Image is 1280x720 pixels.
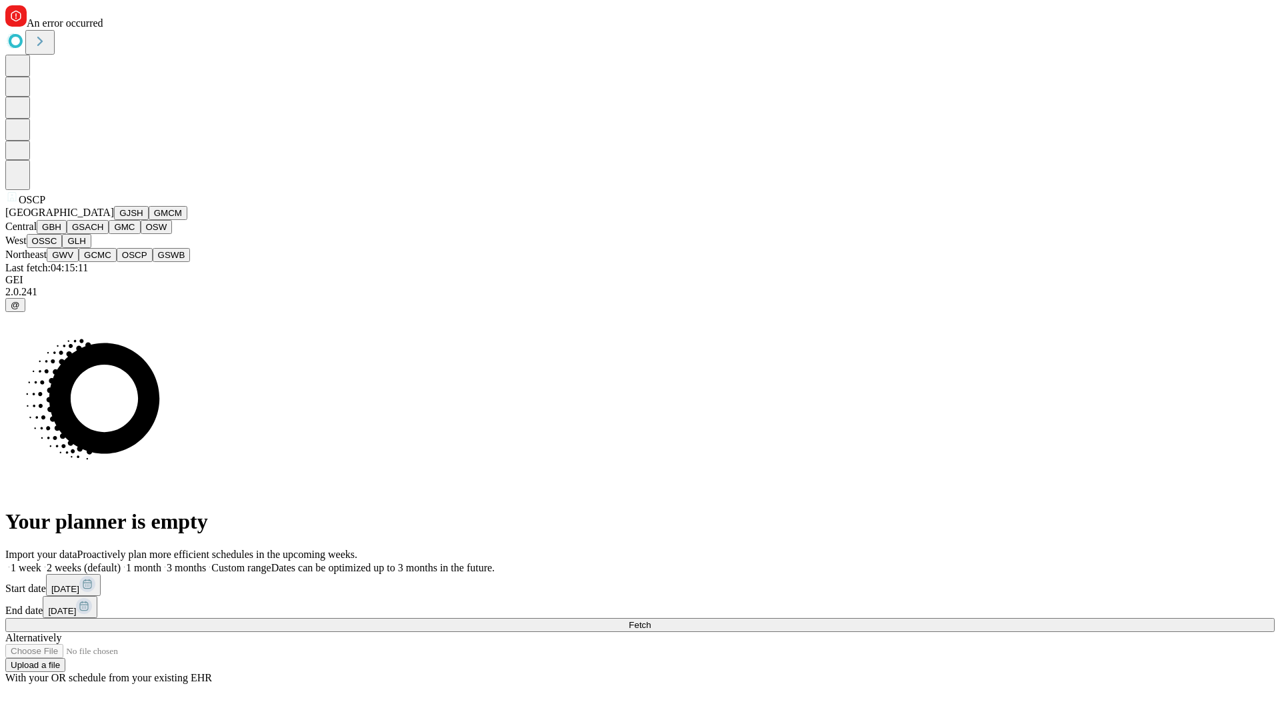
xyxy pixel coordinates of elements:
button: GLH [62,234,91,248]
span: With your OR schedule from your existing EHR [5,672,212,683]
span: Alternatively [5,632,61,643]
span: Northeast [5,249,47,260]
span: Import your data [5,549,77,560]
button: Fetch [5,618,1275,632]
span: [DATE] [51,584,79,594]
span: OSCP [19,194,45,205]
span: [DATE] [48,606,76,616]
span: Proactively plan more efficient schedules in the upcoming weeks. [77,549,357,560]
button: GMC [109,220,140,234]
button: OSSC [27,234,63,248]
h1: Your planner is empty [5,509,1275,534]
button: GWV [47,248,79,262]
span: Custom range [211,562,271,573]
span: 1 month [126,562,161,573]
span: Central [5,221,37,232]
button: @ [5,298,25,312]
div: GEI [5,274,1275,286]
button: [DATE] [43,596,97,618]
button: Upload a file [5,658,65,672]
span: Dates can be optimized up to 3 months in the future. [271,562,495,573]
button: GBH [37,220,67,234]
button: GCMC [79,248,117,262]
span: 1 week [11,562,41,573]
span: 2 weeks (default) [47,562,121,573]
button: GSACH [67,220,109,234]
span: @ [11,300,20,310]
button: GMCM [149,206,187,220]
button: OSW [141,220,173,234]
span: An error occurred [27,17,103,29]
button: GSWB [153,248,191,262]
div: Start date [5,574,1275,596]
button: [DATE] [46,574,101,596]
span: 3 months [167,562,206,573]
span: West [5,235,27,246]
button: OSCP [117,248,153,262]
span: Last fetch: 04:15:11 [5,262,88,273]
div: End date [5,596,1275,618]
span: Fetch [629,620,651,630]
button: GJSH [114,206,149,220]
div: 2.0.241 [5,286,1275,298]
span: [GEOGRAPHIC_DATA] [5,207,114,218]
